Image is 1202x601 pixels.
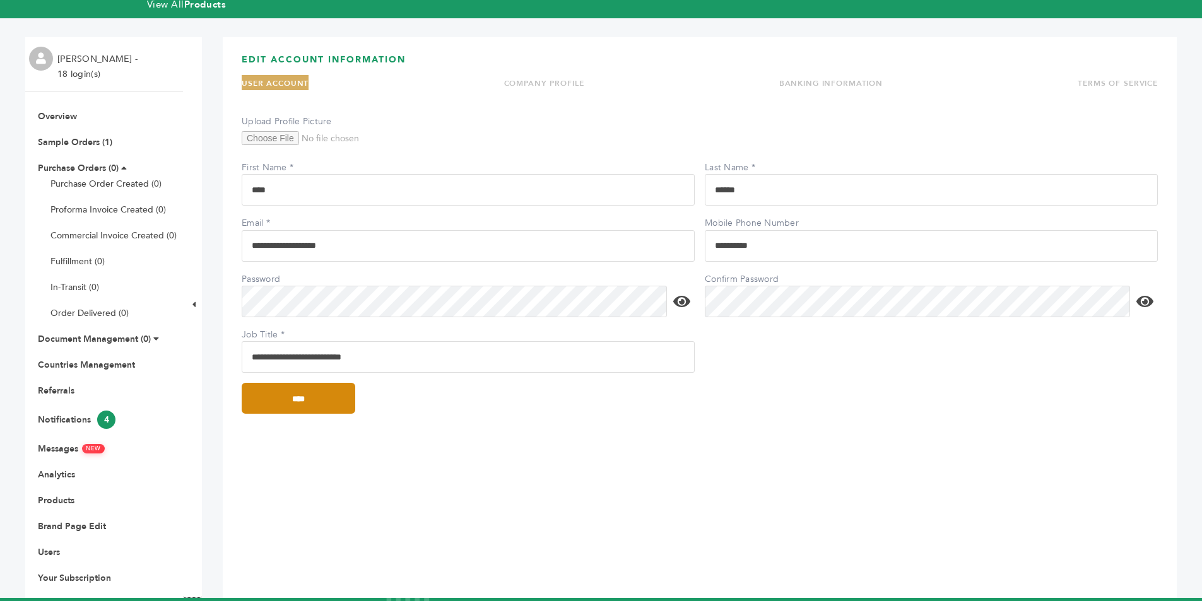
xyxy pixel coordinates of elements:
a: Fulfillment (0) [50,255,105,267]
a: Analytics [38,469,75,481]
a: BANKING INFORMATION [779,78,883,88]
label: First Name [242,161,330,174]
label: Last Name [705,161,793,174]
a: Notifications4 [38,414,115,426]
li: [PERSON_NAME] - 18 login(s) [57,52,141,82]
a: In-Transit (0) [50,281,99,293]
a: MessagesNEW [38,443,105,455]
label: Email [242,217,330,230]
span: 4 [97,411,115,429]
label: Mobile Phone Number [705,217,799,230]
a: Your Subscription [38,572,111,584]
label: Password [242,273,330,286]
img: profile.png [29,47,53,71]
a: USER ACCOUNT [242,78,309,88]
a: Purchase Orders (0) [38,162,119,174]
h3: EDIT ACCOUNT INFORMATION [242,54,1158,76]
label: Confirm Password [705,273,793,286]
a: Document Management (0) [38,333,151,345]
a: TERMS OF SERVICE [1078,78,1158,88]
a: Referrals [38,385,74,397]
a: Countries Management [38,359,135,371]
a: Commercial Invoice Created (0) [50,230,177,242]
span: NEW [82,444,105,453]
a: Purchase Order Created (0) [50,178,162,190]
a: Users [38,546,60,558]
a: Overview [38,110,77,122]
a: COMPANY PROFILE [504,78,584,88]
a: Sample Orders (1) [38,136,112,148]
a: Proforma Invoice Created (0) [50,204,166,216]
a: Products [38,494,74,506]
a: Brand Page Edit [38,520,106,532]
label: Job Title [242,329,330,341]
label: Upload Profile Picture [242,115,332,128]
a: Order Delivered (0) [50,307,129,319]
